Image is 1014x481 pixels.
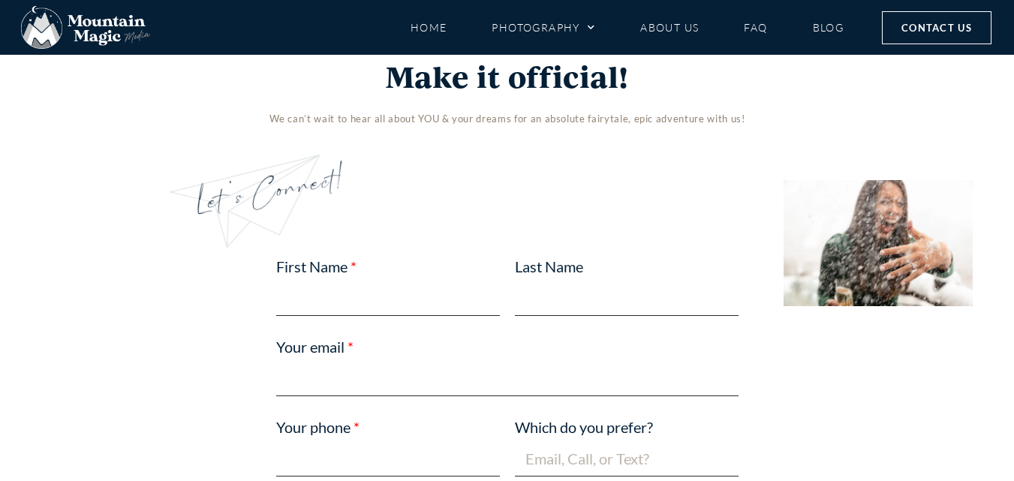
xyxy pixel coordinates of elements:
label: Your phone [276,416,360,441]
p: We can’t wait to hear all about YOU & your dreams for an absolute fairytale, epic adventure with us! [57,109,958,128]
label: First Name [276,255,357,281]
img: woman laughing holding hand out showing off engagement ring surprise proposal Aspen snowy winter ... [784,180,973,306]
input: Email, Call, or Text? [515,441,739,476]
a: Blog [813,14,844,41]
a: About Us [640,14,699,41]
a: FAQ [744,14,767,41]
label: Last Name [515,255,583,281]
h3: Let's Connect! [192,68,844,230]
a: Contact Us [882,11,991,44]
nav: Menu [411,14,844,41]
h2: Make it official! [57,60,958,93]
label: Your email [276,335,354,361]
img: Mountain Magic Media photography logo Crested Butte Photographer [21,6,150,50]
a: Home [411,14,447,41]
input: Only numbers and phone characters (#, -, *, etc) are accepted. [276,441,500,476]
span: Contact Us [901,20,972,36]
a: Photography [492,14,595,41]
label: Which do you prefer? [515,416,653,441]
